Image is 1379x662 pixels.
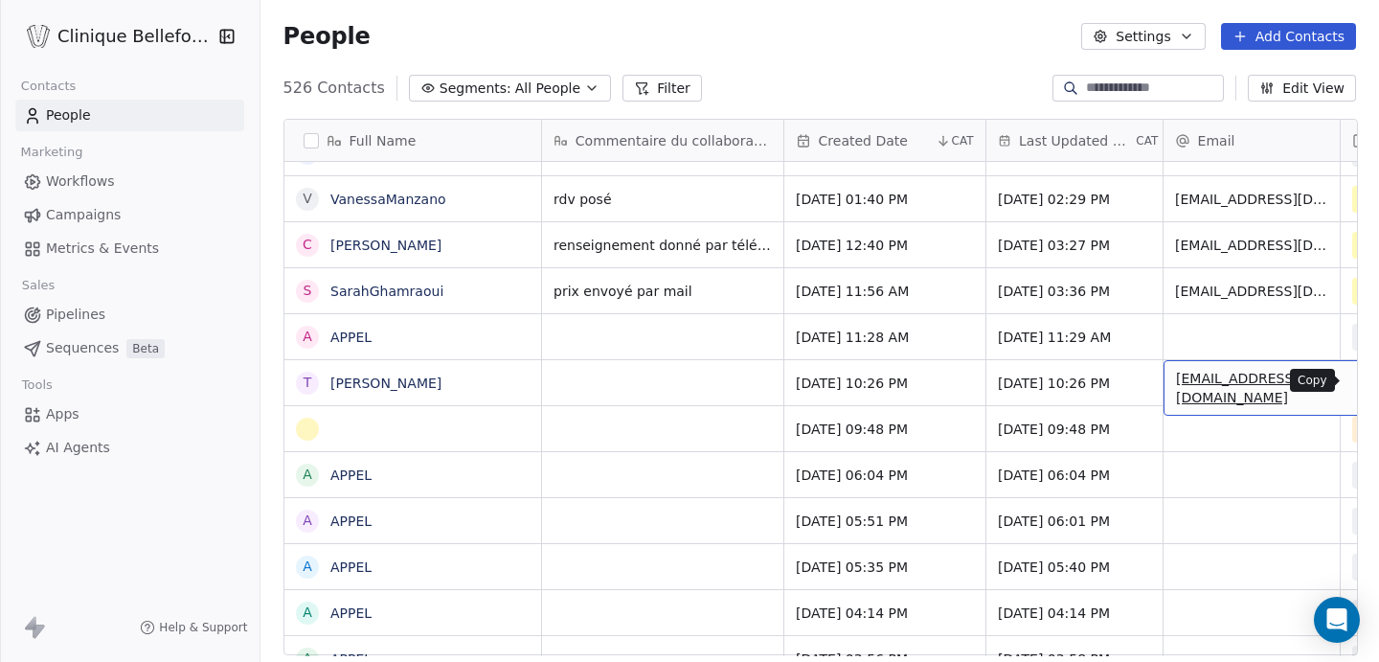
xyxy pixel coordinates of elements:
[515,79,580,99] span: All People
[998,374,1151,393] span: [DATE] 10:26 PM
[1314,597,1360,643] div: Open Intercom Messenger
[330,284,443,299] a: SarahGhamraoui
[1298,373,1327,388] p: Copy
[303,327,312,347] div: A
[784,120,985,161] div: Created DateCAT
[986,120,1163,161] div: Last Updated DateCAT
[23,20,205,53] button: Clinique Bellefontaine
[46,305,105,325] span: Pipelines
[796,236,974,255] span: [DATE] 12:40 PM
[554,282,772,301] span: prix envoyé par mail
[303,235,312,255] div: C
[284,162,542,656] div: grid
[998,558,1151,577] span: [DATE] 05:40 PM
[126,339,165,358] span: Beta
[998,236,1151,255] span: [DATE] 03:27 PM
[12,72,84,101] span: Contacts
[330,330,372,345] a: APPEL
[303,281,311,301] div: S
[303,465,312,485] div: A
[998,282,1151,301] span: [DATE] 03:36 PM
[998,466,1151,485] span: [DATE] 06:04 PM
[46,205,121,225] span: Campaigns
[303,557,312,577] div: A
[15,432,244,464] a: AI Agents
[1175,282,1328,301] span: [EMAIL_ADDRESS][DOMAIN_NAME]
[330,605,372,621] a: APPEL
[998,420,1151,439] span: [DATE] 09:48 PM
[576,131,772,150] span: Commentaire du collaborateur
[283,22,371,51] span: People
[303,603,312,623] div: A
[998,512,1151,531] span: [DATE] 06:01 PM
[303,511,312,531] div: A
[330,192,446,207] a: VanessaManzano
[46,404,79,424] span: Apps
[15,399,244,430] a: Apps
[622,75,702,102] button: Filter
[15,332,244,364] a: SequencesBeta
[1164,120,1340,161] div: Email
[1175,236,1328,255] span: [EMAIL_ADDRESS][DOMAIN_NAME]
[1221,23,1356,50] button: Add Contacts
[796,420,974,439] span: [DATE] 09:48 PM
[554,190,772,209] span: rdv posé
[57,24,214,49] span: Clinique Bellefontaine
[283,77,385,100] span: 526 Contacts
[951,133,973,148] span: CAT
[15,233,244,264] a: Metrics & Events
[796,466,974,485] span: [DATE] 06:04 PM
[796,190,974,209] span: [DATE] 01:40 PM
[13,371,60,399] span: Tools
[1175,190,1328,209] span: [EMAIL_ADDRESS][DOMAIN_NAME]
[1198,131,1235,150] span: Email
[330,559,372,575] a: APPEL
[998,604,1151,623] span: [DATE] 04:14 PM
[159,620,247,635] span: Help & Support
[15,166,244,197] a: Workflows
[140,620,247,635] a: Help & Support
[303,189,312,209] div: V
[303,373,311,393] div: T
[330,376,441,391] a: [PERSON_NAME]
[796,512,974,531] span: [DATE] 05:51 PM
[15,100,244,131] a: People
[998,328,1151,347] span: [DATE] 11:29 AM
[284,120,541,161] div: Full Name
[440,79,511,99] span: Segments:
[796,328,974,347] span: [DATE] 11:28 AM
[15,199,244,231] a: Campaigns
[1019,131,1132,150] span: Last Updated Date
[796,374,974,393] span: [DATE] 10:26 PM
[15,299,244,331] a: Pipelines
[330,238,441,253] a: [PERSON_NAME]
[554,236,772,255] span: renseignement donné par téléphone et mail envoyé - va nous rappeler quand ne sera plus bronzée
[13,271,63,300] span: Sales
[796,282,974,301] span: [DATE] 11:56 AM
[998,190,1151,209] span: [DATE] 02:29 PM
[46,105,91,126] span: People
[796,604,974,623] span: [DATE] 04:14 PM
[1248,75,1356,102] button: Edit View
[796,558,974,577] span: [DATE] 05:35 PM
[12,138,91,167] span: Marketing
[46,171,115,192] span: Workflows
[46,338,119,358] span: Sequences
[350,131,417,150] span: Full Name
[27,25,50,48] img: Logo_Bellefontaine_Black.png
[330,468,372,483] a: APPEL
[1081,23,1205,50] button: Settings
[819,131,908,150] span: Created Date
[330,514,372,529] a: APPEL
[1136,133,1158,148] span: CAT
[542,120,783,161] div: Commentaire du collaborateur
[46,438,110,458] span: AI Agents
[46,239,159,259] span: Metrics & Events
